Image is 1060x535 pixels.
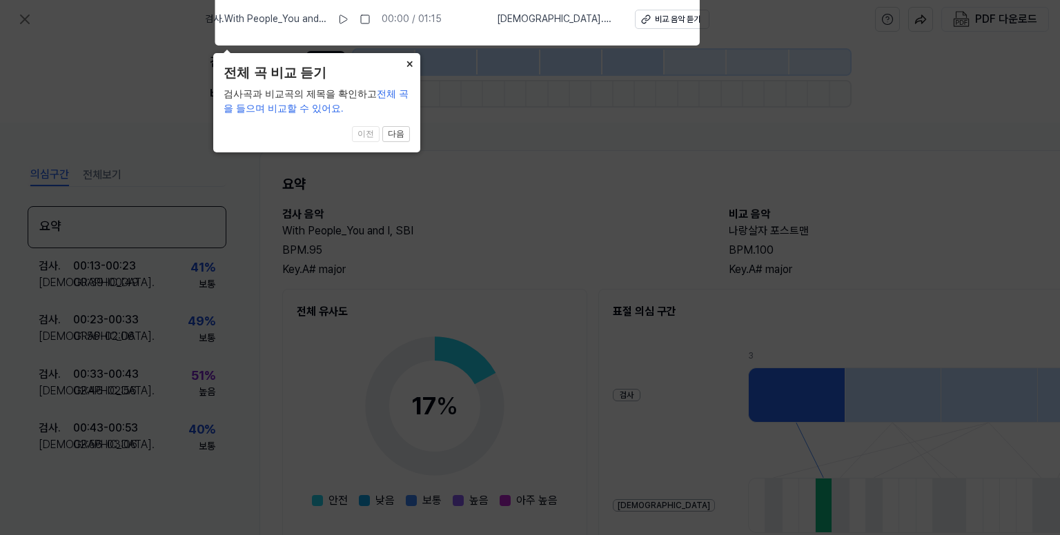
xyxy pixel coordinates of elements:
[224,87,410,116] div: 검사곡과 비교곡의 제목을 확인하고
[382,12,442,26] div: 00:00 / 01:15
[497,12,618,26] span: [DEMOGRAPHIC_DATA] . 나랑살자 포스트맨
[398,53,420,72] button: Close
[635,10,709,29] button: 비교 음악 듣기
[205,12,326,26] span: 검사 . With People_You and I, SBI
[382,126,410,143] button: 다음
[224,63,410,83] header: 전체 곡 비교 듣기
[224,88,409,114] span: 전체 곡을 들으며 비교할 수 있어요.
[655,14,700,26] div: 비교 음악 듣기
